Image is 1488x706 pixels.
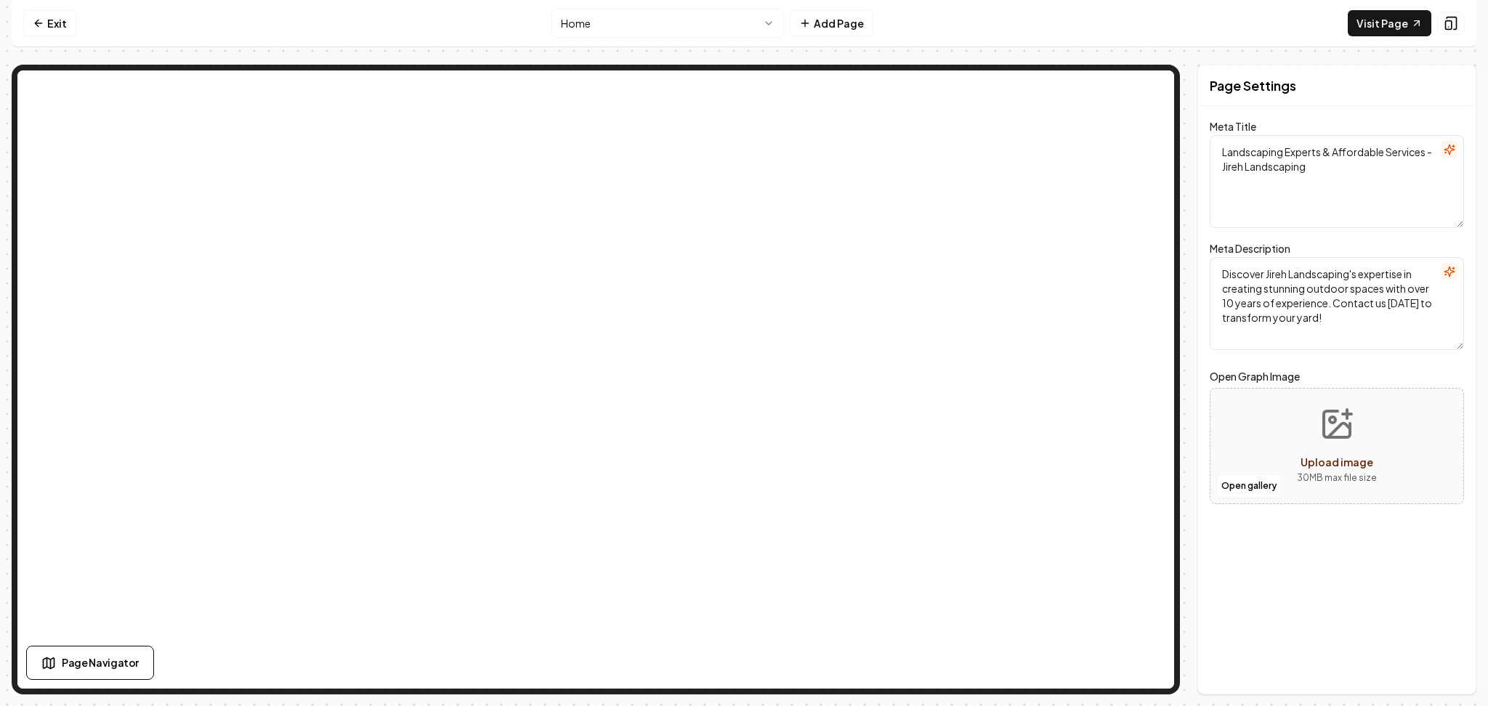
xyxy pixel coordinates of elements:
[1301,455,1373,468] span: Upload image
[1210,120,1256,133] label: Meta Title
[1210,242,1290,255] label: Meta Description
[62,655,139,670] span: Page Navigator
[23,10,76,36] a: Exit
[1348,10,1431,36] a: Visit Page
[1210,76,1296,96] h2: Page Settings
[1210,368,1464,385] label: Open Graph Image
[1216,474,1282,498] button: Open gallery
[790,10,873,36] button: Add Page
[1285,395,1388,497] button: Upload image
[26,646,154,680] button: Page Navigator
[1297,471,1377,485] p: 30 MB max file size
